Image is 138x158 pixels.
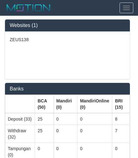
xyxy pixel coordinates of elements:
[5,125,35,143] td: Withdraw (32)
[35,113,54,125] td: 25
[112,113,130,125] td: 8
[35,125,54,143] td: 25
[10,23,125,28] h3: Websites (1)
[10,36,125,43] p: ZEUS138
[54,95,77,113] th: Group: activate to sort column ascending
[77,125,112,143] td: 0
[54,113,77,125] td: 0
[112,95,130,113] th: Group: activate to sort column ascending
[54,125,77,143] td: 0
[5,95,35,113] th: Group: activate to sort column ascending
[112,125,130,143] td: 7
[10,86,125,92] h3: Banks
[5,113,35,125] td: Deposit (33)
[77,113,112,125] td: 0
[35,95,54,113] th: Group: activate to sort column ascending
[77,95,112,113] th: Group: activate to sort column ascending
[5,3,52,13] img: MOTION_logo.png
